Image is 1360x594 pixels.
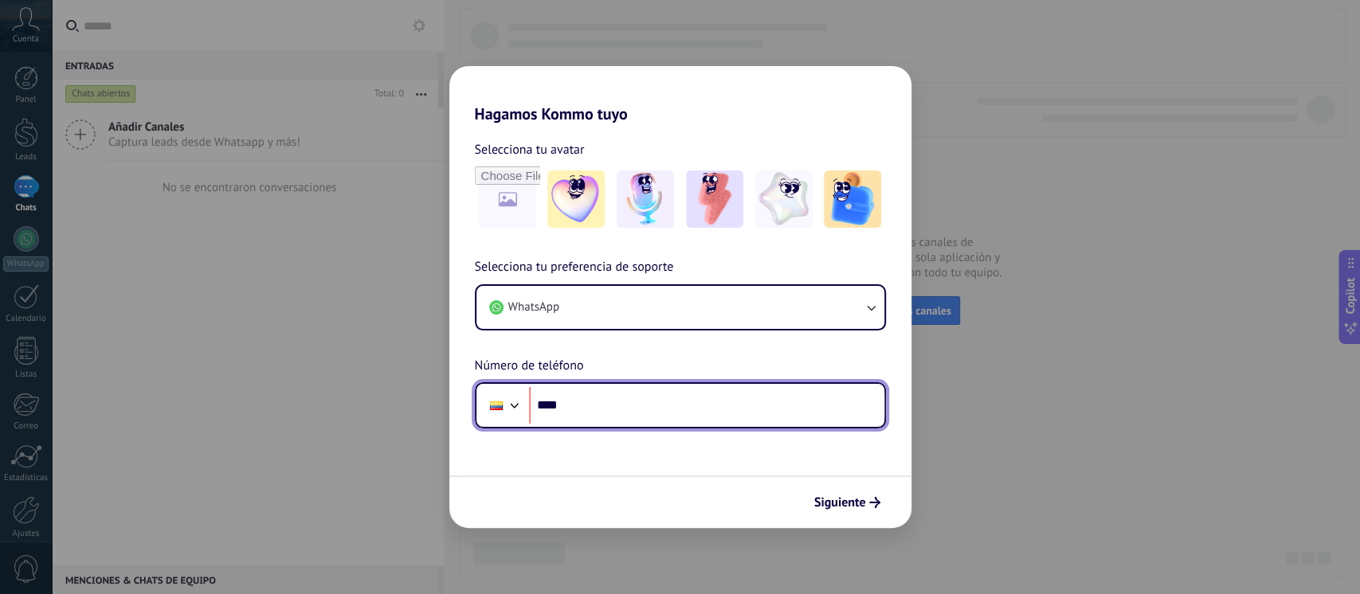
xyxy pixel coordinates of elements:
[547,170,605,228] img: -1.jpeg
[617,170,674,228] img: -2.jpeg
[475,139,585,160] span: Selecciona tu avatar
[807,489,888,516] button: Siguiente
[475,356,584,377] span: Número de teléfono
[686,170,743,228] img: -3.jpeg
[476,286,884,329] button: WhatsApp
[475,257,674,278] span: Selecciona tu preferencia de soporte
[508,299,559,315] span: WhatsApp
[481,389,511,422] div: Ecuador: + 593
[814,497,866,508] span: Siguiente
[824,170,881,228] img: -5.jpeg
[449,66,911,123] h2: Hagamos Kommo tuyo
[755,170,813,228] img: -4.jpeg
